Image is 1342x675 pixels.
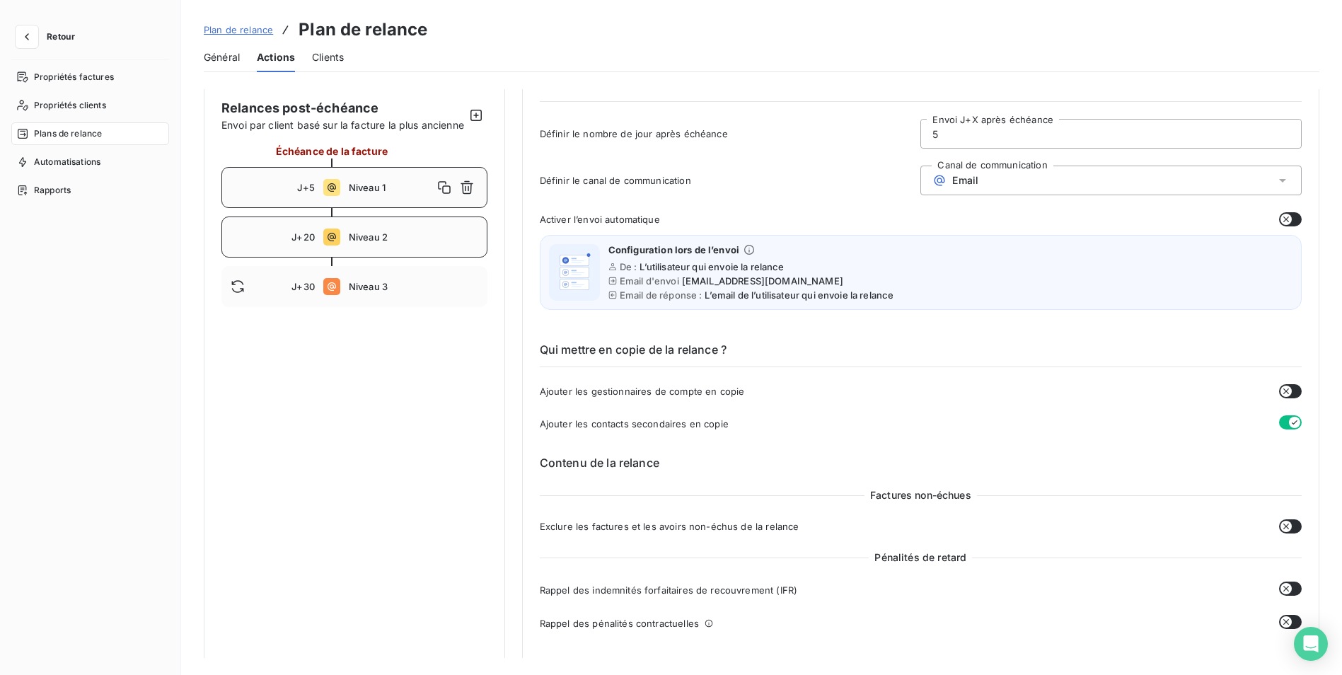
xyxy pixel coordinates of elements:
span: Rappel des pénalités contractuelles [540,618,699,629]
span: Niveau 2 [349,231,478,243]
h6: Contenu de la relance [540,454,1302,471]
span: Ajouter les gestionnaires de compte en copie [540,386,745,397]
span: Définir le canal de communication [540,175,921,186]
a: Propriétés clients [11,94,169,117]
span: Actions [257,50,295,64]
span: Factures non-échues [864,488,977,502]
span: Propriétés factures [34,71,114,83]
span: Pièces jointes [881,657,960,671]
span: Propriétés clients [34,99,106,112]
span: J+5 [297,182,314,193]
span: Définir le nombre de jour après échéance [540,128,921,139]
span: Général [204,50,240,64]
button: Retour [11,25,86,48]
span: Niveau 1 [349,182,433,193]
span: L’email de l’utilisateur qui envoie la relance [705,289,893,301]
a: Rapports [11,179,169,202]
span: De : [620,261,637,272]
span: Configuration lors de l’envoi [608,244,739,255]
span: Exclure les factures et les avoirs non-échus de la relance [540,521,799,532]
h6: Qui mettre en copie de la relance ? [540,341,1302,367]
span: Niveau 3 [349,281,478,292]
span: Ajouter les contacts secondaires en copie [540,418,729,429]
h3: Plan de relance [299,17,427,42]
span: Pénalités de retard [869,550,972,565]
span: Automatisations [34,156,100,168]
span: Email d'envoi [620,275,679,287]
span: J+20 [291,231,315,243]
span: Envoi par client basé sur la facture la plus ancienne [221,117,465,132]
span: Échéance de la facture [276,144,388,158]
a: Plan de relance [204,23,273,37]
div: Open Intercom Messenger [1294,627,1328,661]
span: Clients [312,50,344,64]
span: Plans de relance [34,127,102,140]
a: Plans de relance [11,122,169,145]
span: Retour [47,33,75,41]
img: illustration helper email [552,250,597,295]
a: Automatisations [11,151,169,173]
span: Relances post-échéance [221,98,465,117]
a: Propriétés factures [11,66,169,88]
span: L’utilisateur qui envoie la relance [640,261,784,272]
h6: Paramètres [540,76,1302,102]
span: Activer l’envoi automatique [540,214,660,225]
span: Rappel des indemnités forfaitaires de recouvrement (IFR) [540,584,797,596]
span: [EMAIL_ADDRESS][DOMAIN_NAME] [682,275,843,287]
span: Plan de relance [204,24,273,35]
span: Email [952,175,978,186]
span: J+30 [291,281,315,292]
span: Rapports [34,184,71,197]
span: Email de réponse : [620,289,702,301]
